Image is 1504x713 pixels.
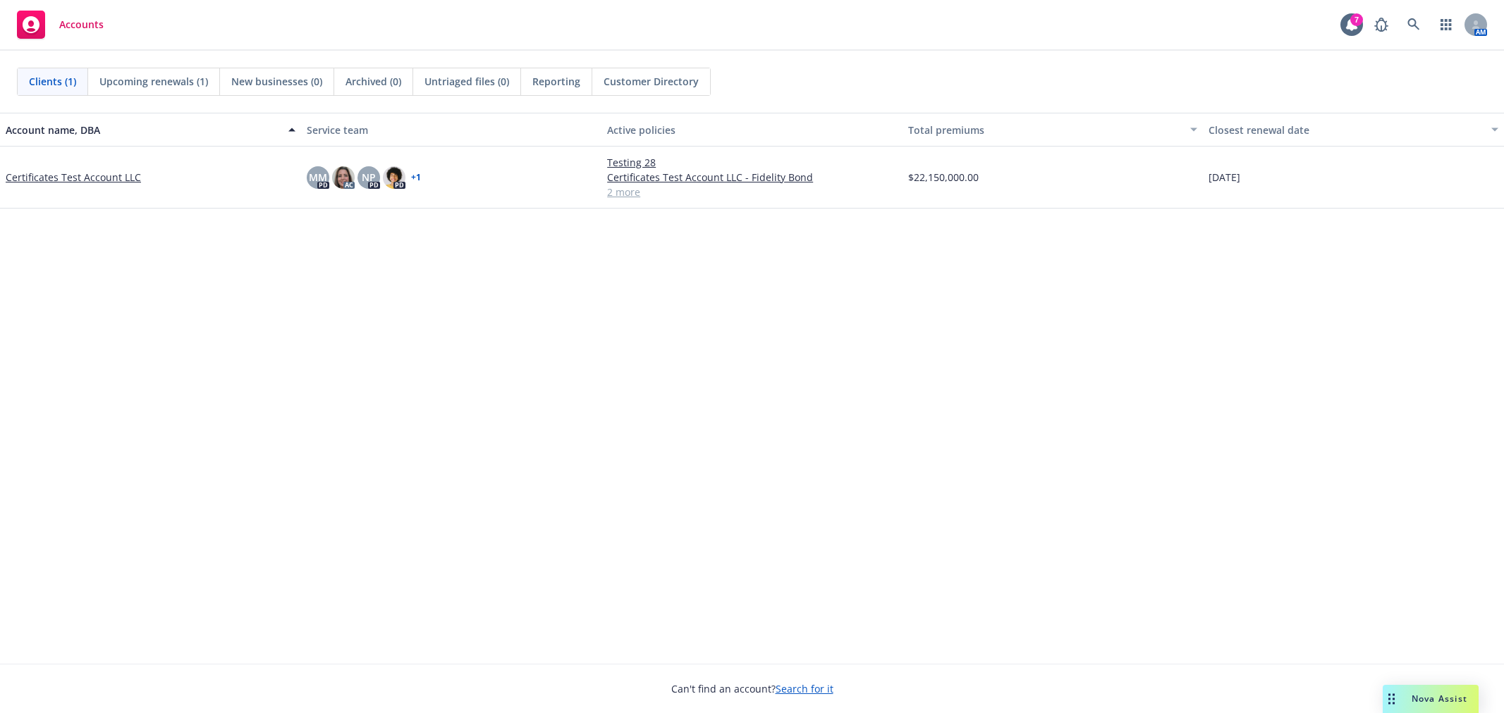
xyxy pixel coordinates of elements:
span: New businesses (0) [231,74,322,89]
div: Service team [307,123,597,137]
button: Service team [301,113,602,147]
div: 7 [1350,13,1363,26]
span: Can't find an account? [671,681,833,696]
div: Account name, DBA [6,123,280,137]
span: Untriaged files (0) [424,74,509,89]
a: Testing 28 [607,155,897,170]
img: photo [383,166,405,189]
a: Accounts [11,5,109,44]
span: [DATE] [1209,170,1240,185]
div: Closest renewal date [1209,123,1483,137]
span: Customer Directory [604,74,699,89]
div: Drag to move [1383,685,1400,713]
a: Certificates Test Account LLC - Fidelity Bond [607,170,897,185]
button: Closest renewal date [1203,113,1504,147]
a: Switch app [1432,11,1460,39]
a: Search for it [776,682,833,695]
button: Total premiums [903,113,1204,147]
span: Archived (0) [346,74,401,89]
a: 2 more [607,185,897,199]
span: Upcoming renewals (1) [99,74,208,89]
a: + 1 [411,173,421,182]
a: Report a Bug [1367,11,1395,39]
span: Accounts [59,19,104,30]
a: Search [1400,11,1428,39]
button: Active policies [601,113,903,147]
span: $22,150,000.00 [908,170,979,185]
img: photo [332,166,355,189]
div: Total premiums [908,123,1182,137]
span: NP [362,170,376,185]
span: Clients (1) [29,74,76,89]
span: MM [309,170,327,185]
span: Reporting [532,74,580,89]
div: Active policies [607,123,897,137]
span: Nova Assist [1412,693,1467,705]
button: Nova Assist [1383,685,1479,713]
a: Certificates Test Account LLC [6,170,141,185]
